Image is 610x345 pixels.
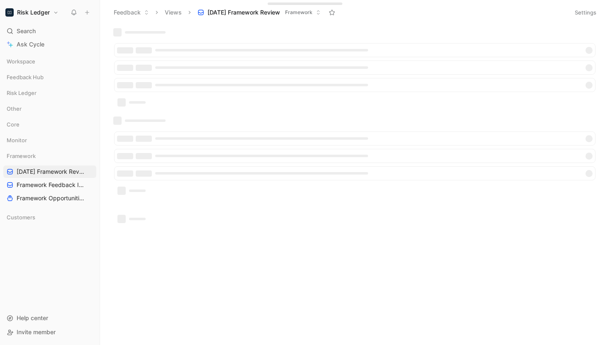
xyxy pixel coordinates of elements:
[7,152,36,160] span: Framework
[3,7,61,18] button: Risk LedgerRisk Ledger
[207,8,280,17] span: [DATE] Framework Review
[3,192,96,204] a: Framework Opportunities
[3,179,96,191] a: Framework Feedback Inbox
[3,118,96,131] div: Core
[7,213,35,221] span: Customers
[3,102,96,115] div: Other
[3,87,96,99] div: Risk Ledger
[3,211,96,226] div: Customers
[17,168,85,176] span: [DATE] Framework Review
[3,38,96,51] a: Ask Cycle
[7,136,27,144] span: Monitor
[3,150,96,162] div: Framework
[110,6,153,19] button: Feedback
[17,328,56,335] span: Invite member
[17,26,36,36] span: Search
[17,314,48,321] span: Help center
[3,71,96,86] div: Feedback Hub
[7,57,35,66] span: Workspace
[3,55,96,68] div: Workspace
[3,87,96,102] div: Risk Ledger
[3,118,96,133] div: Core
[161,6,185,19] button: Views
[3,25,96,37] div: Search
[17,194,85,202] span: Framework Opportunities
[3,165,96,178] a: [DATE] Framework Review
[5,8,14,17] img: Risk Ledger
[3,134,96,146] div: Monitor
[3,102,96,117] div: Other
[3,134,96,149] div: Monitor
[17,9,50,16] h1: Risk Ledger
[7,120,20,129] span: Core
[571,7,600,18] button: Settings
[7,73,44,81] span: Feedback Hub
[7,104,22,113] span: Other
[3,71,96,83] div: Feedback Hub
[194,6,325,19] button: [DATE] Framework ReviewFramework
[3,326,96,338] div: Invite member
[3,211,96,224] div: Customers
[17,39,44,49] span: Ask Cycle
[17,181,85,189] span: Framework Feedback Inbox
[3,312,96,324] div: Help center
[3,150,96,204] div: Framework[DATE] Framework ReviewFramework Feedback InboxFramework Opportunities
[7,89,37,97] span: Risk Ledger
[285,8,312,17] span: Framework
